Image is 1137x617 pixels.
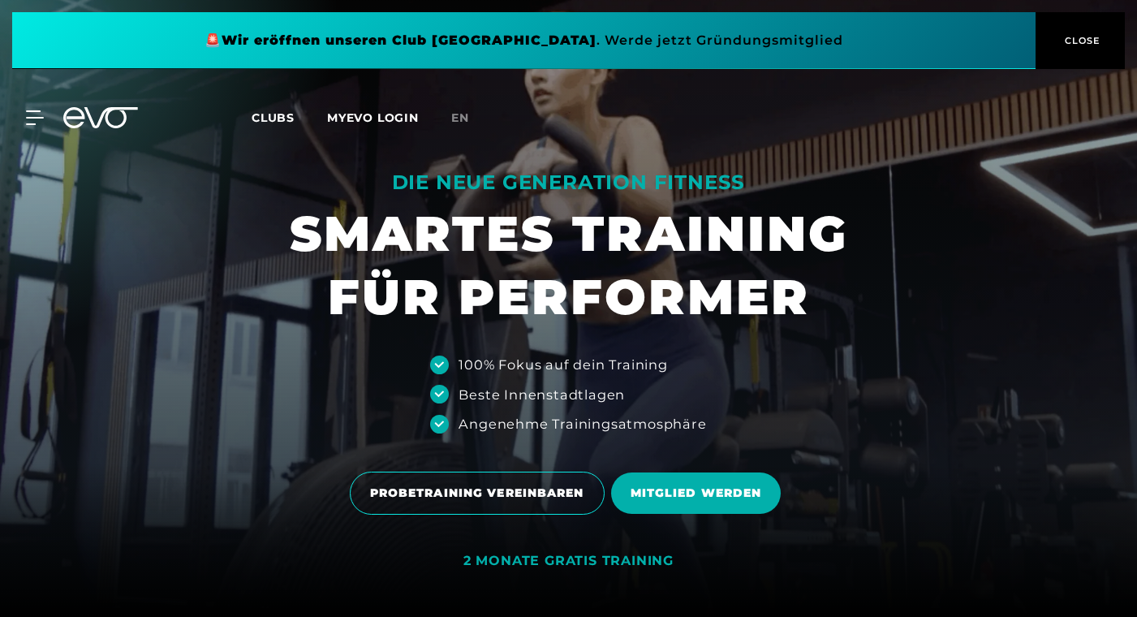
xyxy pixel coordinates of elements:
button: CLOSE [1036,12,1125,69]
div: Angenehme Trainingsatmosphäre [459,414,706,434]
span: en [451,110,469,125]
a: PROBETRAINING VEREINBAREN [350,460,611,527]
div: DIE NEUE GENERATION FITNESS [290,170,848,196]
div: 100% Fokus auf dein Training [459,355,667,374]
div: 2 MONATE GRATIS TRAINING [463,553,674,570]
span: PROBETRAINING VEREINBAREN [370,485,584,502]
a: MITGLIED WERDEN [611,460,788,526]
div: Beste Innenstadtlagen [459,385,625,404]
span: CLOSE [1061,33,1100,48]
a: MYEVO LOGIN [327,110,419,125]
span: MITGLIED WERDEN [631,485,762,502]
a: en [451,109,489,127]
h1: SMARTES TRAINING FÜR PERFORMER [290,202,848,329]
a: Clubs [252,110,327,125]
span: Clubs [252,110,295,125]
